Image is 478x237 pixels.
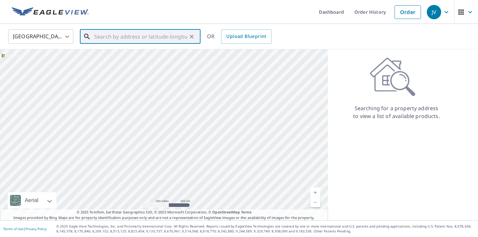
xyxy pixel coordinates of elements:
div: OR [207,29,272,44]
a: Order [395,5,421,19]
input: Search by address or latitude-longitude [94,27,187,46]
a: OpenStreetMap [212,210,240,214]
div: JV [427,5,441,19]
span: Upload Blueprint [226,32,266,41]
p: © 2025 Eagle View Technologies, Inc. and Pictometry International Corp. All Rights Reserved. Repo... [56,224,475,234]
div: Aerial [8,192,56,209]
a: Current Level 5, Zoom In [310,188,320,197]
button: Clear [187,32,196,41]
a: Terms [241,210,252,214]
a: Privacy Policy [25,227,47,231]
p: Searching for a property address to view a list of available products. [353,104,440,120]
a: Terms of Use [3,227,23,231]
div: [GEOGRAPHIC_DATA] [8,27,73,46]
div: Aerial [23,192,40,209]
span: © 2025 TomTom, Earthstar Geographics SIO, © 2025 Microsoft Corporation, © [77,210,252,215]
p: | [3,227,47,231]
img: EV Logo [12,7,89,17]
a: Upload Blueprint [221,29,271,44]
a: Current Level 5, Zoom Out [310,197,320,207]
